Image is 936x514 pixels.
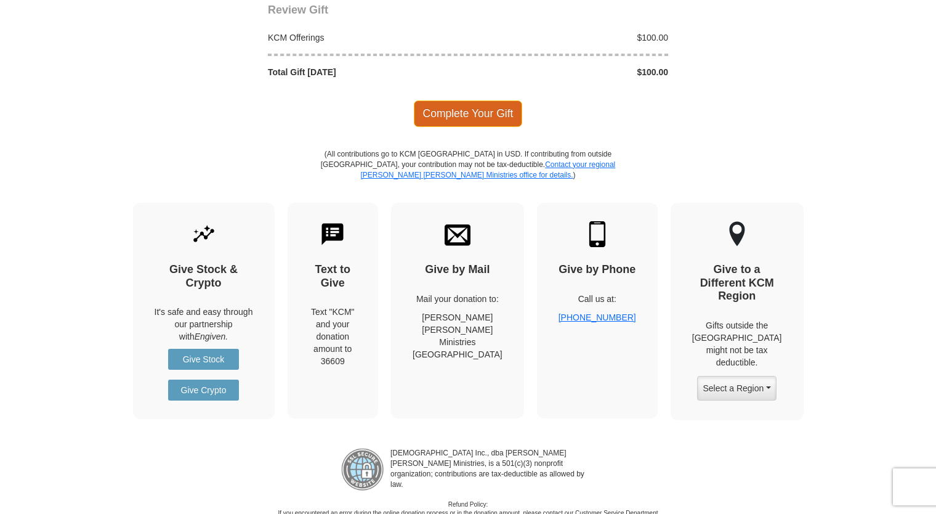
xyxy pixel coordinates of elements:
h4: Text to Give [309,263,357,290]
img: refund-policy [341,448,384,491]
span: Complete Your Gift [414,100,523,126]
div: $100.00 [468,31,675,44]
h4: Give by Mail [413,263,502,277]
a: [PHONE_NUMBER] [559,312,636,322]
h4: Give Stock & Crypto [155,263,253,290]
div: Text "KCM" and your donation amount to 36609 [309,306,357,367]
div: $100.00 [468,66,675,78]
p: Call us at: [559,293,636,305]
div: Total Gift [DATE] [262,66,469,78]
img: text-to-give.svg [320,221,345,247]
img: other-region [728,221,746,247]
i: Engiven. [195,332,228,341]
img: envelope.svg [445,221,470,247]
a: Give Crypto [168,380,239,401]
p: Gifts outside the [GEOGRAPHIC_DATA] might not be tax deductible. [692,319,782,369]
h4: Give by Phone [559,263,636,277]
h4: Give to a Different KCM Region [692,263,782,303]
p: [DEMOGRAPHIC_DATA] Inc., dba [PERSON_NAME] [PERSON_NAME] Ministries, is a 501(c)(3) nonprofit org... [384,448,595,491]
button: Select a Region [697,376,776,401]
a: Contact your regional [PERSON_NAME] [PERSON_NAME] Ministries office for details. [360,160,615,179]
p: (All contributions go to KCM [GEOGRAPHIC_DATA] in USD. If contributing from outside [GEOGRAPHIC_D... [320,149,616,203]
span: Review Gift [268,4,328,16]
img: mobile.svg [584,221,610,247]
p: Mail your donation to: [413,293,502,305]
img: give-by-stock.svg [191,221,217,247]
p: It's safe and easy through our partnership with [155,306,253,343]
p: [PERSON_NAME] [PERSON_NAME] Ministries [GEOGRAPHIC_DATA] [413,311,502,361]
a: Give Stock [168,349,239,370]
div: KCM Offerings [262,31,469,44]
